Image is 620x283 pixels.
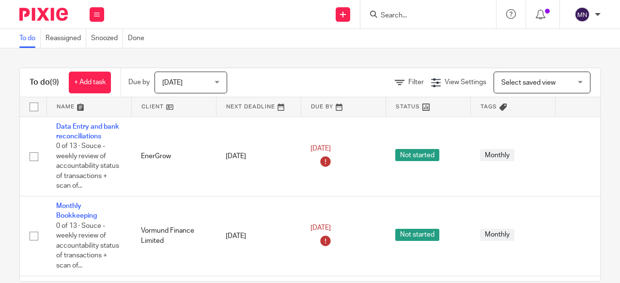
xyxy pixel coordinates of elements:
span: Not started [395,229,439,241]
h1: To do [30,77,59,88]
td: [DATE] [216,196,301,276]
span: Not started [395,149,439,161]
img: Pixie [19,8,68,21]
td: Vormund Finance Limited [131,196,216,276]
span: Select saved view [501,79,556,86]
p: Due by [128,77,150,87]
span: 0 of 13 · Souce - weekly review of accountability status of transactions + scan of... [56,223,119,269]
a: Monthly Bookkeeping [56,203,97,219]
span: [DATE] [310,145,331,152]
span: [DATE] [310,225,331,232]
span: Tags [480,104,497,109]
span: View Settings [445,79,486,86]
td: EnerGrow [131,117,216,196]
img: svg%3E [574,7,590,22]
span: Monthly [480,229,514,241]
span: Filter [408,79,424,86]
input: Search [380,12,467,20]
td: [DATE] [216,117,301,196]
span: [DATE] [162,79,183,86]
a: To do [19,29,41,48]
a: Done [128,29,149,48]
span: Monthly [480,149,514,161]
span: (9) [50,78,59,86]
span: 0 of 13 · Souce - weekly review of accountability status of transactions + scan of... [56,143,119,189]
a: Snoozed [91,29,123,48]
a: Data Entry and bank reconciliations [56,123,119,140]
a: Reassigned [46,29,86,48]
a: + Add task [69,72,111,93]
